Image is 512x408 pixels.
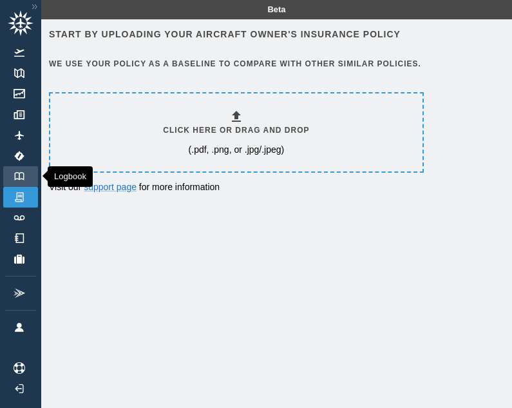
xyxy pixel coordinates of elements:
[49,58,421,70] h6: We use your policy as a baseline to compare with other similar policies.
[49,27,421,41] h6: Start by uploading your aircraft owner's insurance policy
[84,182,137,192] a: support page
[49,180,421,193] p: Visit our for more information
[189,143,285,156] p: (.pdf, .png, or .jpg/.jpeg)
[163,124,309,137] h6: Click here or drag and drop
